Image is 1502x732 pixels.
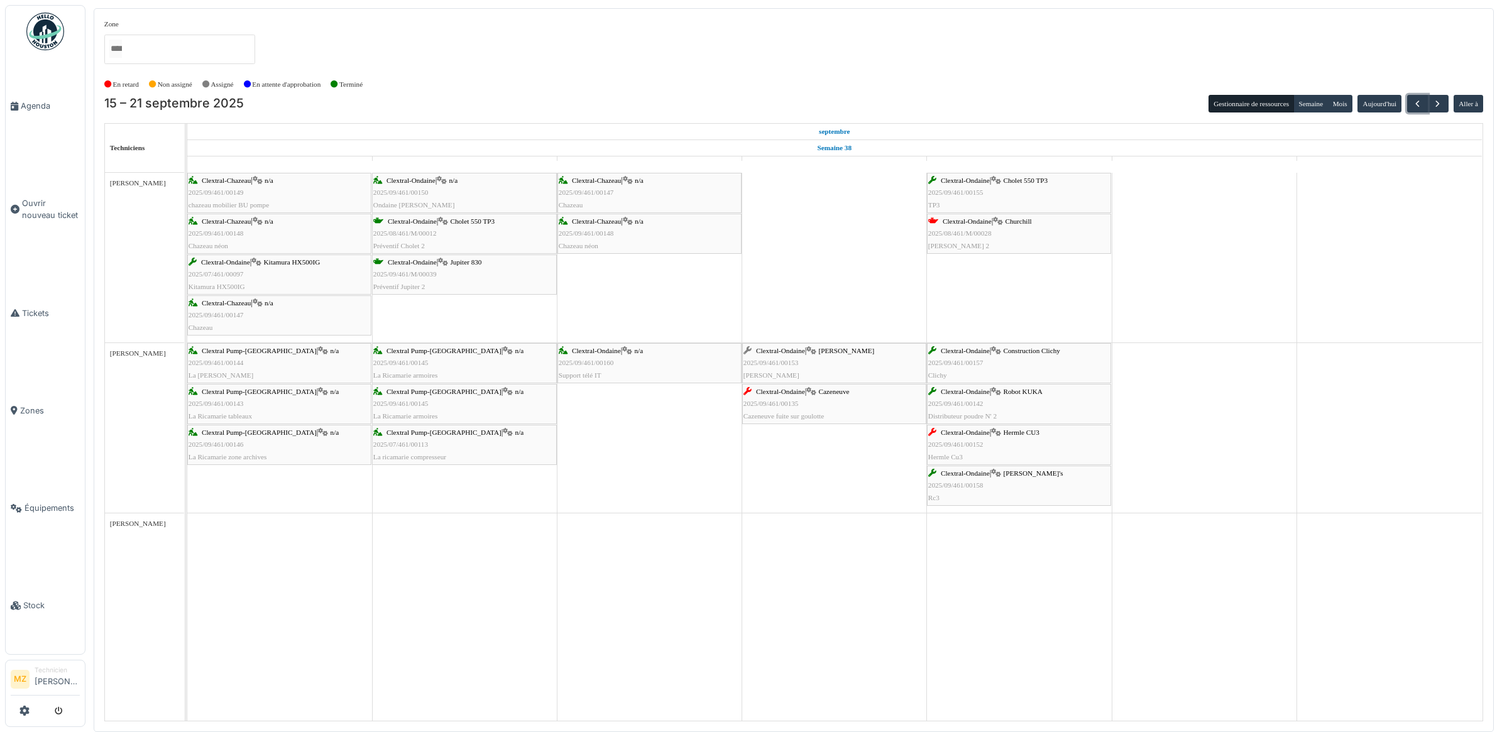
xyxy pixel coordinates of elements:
[1003,469,1063,477] span: [PERSON_NAME]'s
[559,242,598,249] span: Chazeau néon
[373,242,425,249] span: Préventif Cholet 2
[6,362,85,459] a: Zones
[818,388,849,395] span: Cazeneuve
[373,216,556,252] div: |
[756,347,805,354] span: Clextral-Ondaine
[816,124,853,139] a: 15 septembre 2025
[252,79,321,90] label: En attente d'approbation
[202,388,317,395] span: Clextral Pump-[GEOGRAPHIC_DATA]
[1454,95,1483,112] button: Aller à
[1005,217,1031,225] span: Churchill
[941,347,990,354] span: Clextral-Ondaine
[189,311,244,319] span: 2025/09/461/00147
[928,242,989,249] span: [PERSON_NAME] 2
[572,347,621,354] span: Clextral-Ondaine
[373,256,556,293] div: |
[928,229,992,237] span: 2025/08/461/M/00028
[928,188,984,196] span: 2025/09/461/00155
[202,217,251,225] span: Clextral-Chazeau
[202,429,317,436] span: Clextral Pump-[GEOGRAPHIC_DATA]
[635,177,644,184] span: n/a
[189,427,370,463] div: |
[373,386,556,422] div: |
[189,453,267,461] span: La Ricamarie zone archives
[20,405,80,417] span: Zones
[559,229,614,237] span: 2025/09/461/00148
[928,359,984,366] span: 2025/09/461/00157
[943,217,992,225] span: Clextral-Ondaine
[1375,156,1403,172] a: 21 septembre 2025
[818,347,874,354] span: [PERSON_NAME]
[1293,95,1328,112] button: Semaine
[386,429,502,436] span: Clextral Pump-[GEOGRAPHIC_DATA]
[189,175,370,211] div: |
[331,347,339,354] span: n/a
[386,347,502,354] span: Clextral Pump-[GEOGRAPHIC_DATA]
[266,156,293,172] a: 15 septembre 2025
[373,229,437,237] span: 2025/08/461/M/00012
[743,386,925,422] div: |
[1209,95,1294,112] button: Gestionnaire de ressources
[821,156,848,172] a: 18 septembre 2025
[201,258,250,266] span: Clextral-Ondaine
[756,388,805,395] span: Clextral-Ondaine
[22,307,80,319] span: Tickets
[559,345,740,381] div: |
[572,177,621,184] span: Clextral-Chazeau
[941,429,990,436] span: Clextral-Ondaine
[11,670,30,689] li: MZ
[339,79,363,90] label: Terminé
[373,412,438,420] span: La Ricamarie armoires
[743,412,824,420] span: Cazeneuve fuite sur goulotte
[1407,95,1428,113] button: Précédent
[35,665,80,675] div: Technicien
[743,345,925,381] div: |
[189,412,252,420] span: La Ricamarie tableaux
[373,453,446,461] span: La ricamarie compresseur
[202,299,251,307] span: Clextral-Chazeau
[1003,388,1042,395] span: Robot KUKA
[559,359,614,366] span: 2025/09/461/00160
[449,156,480,172] a: 16 septembre 2025
[373,371,438,379] span: La Ricamarie armoires
[635,217,644,225] span: n/a
[189,283,245,290] span: Kitamura HX500IG
[743,371,799,379] span: [PERSON_NAME]
[386,388,502,395] span: Clextral Pump-[GEOGRAPHIC_DATA]
[928,467,1110,504] div: |
[388,258,437,266] span: Clextral-Ondaine
[449,177,458,184] span: n/a
[6,155,85,264] a: Ouvrir nouveau ticket
[373,400,429,407] span: 2025/09/461/00145
[1427,95,1448,113] button: Suivant
[158,79,192,90] label: Non assigné
[189,256,370,293] div: |
[373,175,556,211] div: |
[941,469,990,477] span: Clextral-Ondaine
[388,217,437,225] span: Clextral-Ondaine
[634,347,643,354] span: n/a
[189,345,370,381] div: |
[265,217,273,225] span: n/a
[189,371,253,379] span: La [PERSON_NAME]
[189,324,213,331] span: Chazeau
[559,216,740,252] div: |
[189,270,244,278] span: 2025/07/461/00097
[189,229,244,237] span: 2025/09/461/00148
[109,40,122,58] input: Tous
[928,386,1110,422] div: |
[635,156,664,172] a: 17 septembre 2025
[941,388,990,395] span: Clextral-Ondaine
[189,400,244,407] span: 2025/09/461/00143
[559,201,583,209] span: Chazeau
[450,258,481,266] span: Jupiter 830
[21,100,80,112] span: Agenda
[1357,95,1401,112] button: Aujourd'hui
[263,258,320,266] span: Kitamura HX500IG
[331,429,339,436] span: n/a
[928,400,984,407] span: 2025/09/461/00142
[1003,347,1060,354] span: Construction Clichy
[515,429,524,436] span: n/a
[928,201,940,209] span: TP3
[35,665,80,692] li: [PERSON_NAME]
